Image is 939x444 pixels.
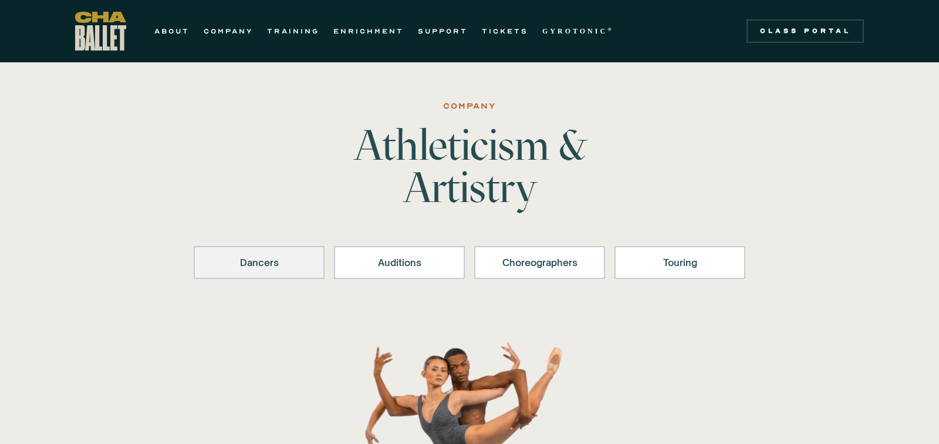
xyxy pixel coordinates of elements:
h1: Athleticism & Artistry [286,124,653,208]
a: home [75,12,126,51]
a: Touring [614,246,745,279]
div: Company [443,99,496,113]
a: Auditions [334,246,465,279]
a: COMPANY [204,24,253,38]
a: TRAINING [267,24,319,38]
sup: ® [607,26,614,32]
strong: GYROTONIC [542,27,607,35]
a: ABOUT [154,24,190,38]
a: TICKETS [482,24,528,38]
div: Class Portal [754,26,857,36]
a: Class Portal [747,19,864,43]
a: GYROTONIC® [542,24,614,38]
a: ENRICHMENT [333,24,404,38]
div: Choreographers [489,255,590,270]
div: Touring [630,255,730,270]
a: Choreographers [474,246,605,279]
a: Dancers [194,246,325,279]
div: Dancers [209,255,309,270]
div: Auditions [349,255,450,270]
a: SUPPORT [418,24,468,38]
